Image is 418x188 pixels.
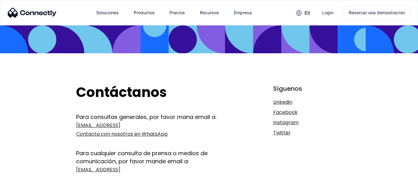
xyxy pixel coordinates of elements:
div: Recursos [195,5,224,20]
div: es [291,8,315,17]
div: Productos [129,5,160,20]
div: Login [322,8,334,17]
a: Precios [165,5,190,20]
div: Para consultas generales, por favor mana email a: [76,113,233,121]
a: Login [317,5,338,20]
a: [EMAIL_ADDRESS] [76,165,233,174]
aside: Language selected: Español [6,177,37,186]
a: Instagram [273,118,342,127]
a: Linkedin [273,98,342,107]
form: Get In Touch Form [76,113,233,176]
div: Empresa [234,8,252,17]
div: Soluciones [96,8,119,17]
div: Síguenos [273,84,342,93]
h2: Contáctanos [76,84,233,101]
div: Soluciones [91,5,124,20]
a: Facebook [273,108,342,117]
a: [EMAIL_ADDRESS]Contacta con nosotros en WhatsApp [76,121,233,138]
div: Precios [170,8,185,17]
a: Reservar una demostración [343,6,410,20]
ul: Language list [12,177,37,186]
div: Empresa [229,5,257,20]
div: es [304,9,310,17]
a: Twitter [273,129,342,137]
div: Recursos [200,8,219,17]
div: Productos [134,8,155,17]
div: Para cualquier consulta de prensa o medios de comunicación, por favor mande email a: [76,140,233,165]
img: Logotipo de Connectly [8,8,57,18]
